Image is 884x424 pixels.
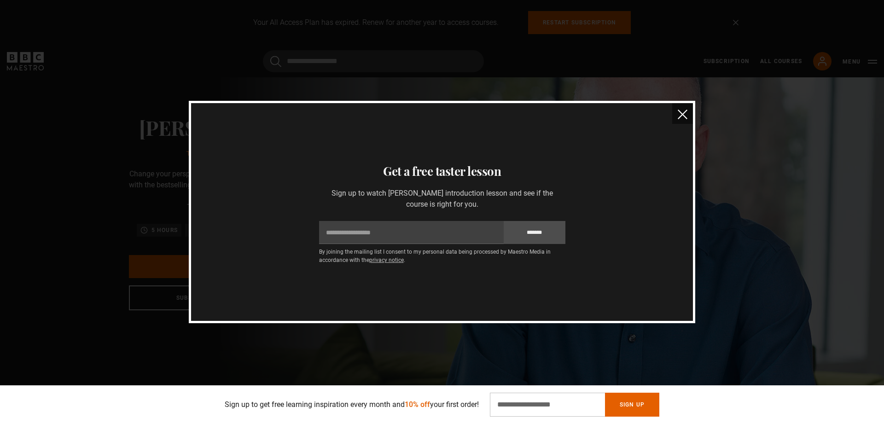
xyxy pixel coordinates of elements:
[405,400,430,409] span: 10% off
[225,399,479,410] p: Sign up to get free learning inspiration every month and your first order!
[369,257,404,263] a: privacy notice
[202,162,682,180] h3: Get a free taster lesson
[672,103,693,124] button: close
[319,248,565,264] p: By joining the mailing list I consent to my personal data being processed by Maestro Media in acc...
[319,188,565,210] p: Sign up to watch [PERSON_NAME] introduction lesson and see if the course is right for you.
[605,393,659,417] button: Sign Up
